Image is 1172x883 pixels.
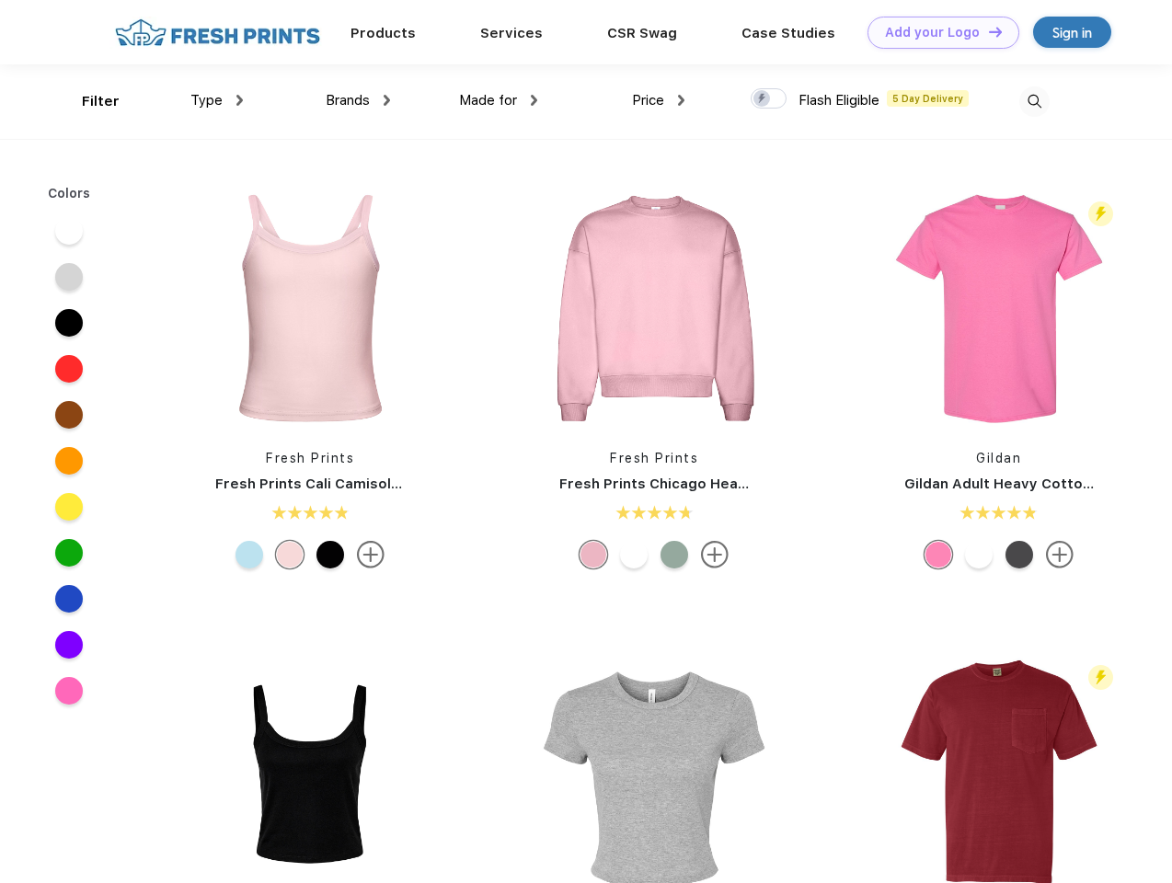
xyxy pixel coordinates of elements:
[190,92,223,109] span: Type
[1005,541,1033,568] div: Graphite Heather
[661,541,688,568] div: Sage Green mto
[580,541,607,568] div: Pink
[350,25,416,41] a: Products
[531,95,537,106] img: dropdown.png
[326,92,370,109] span: Brands
[620,541,648,568] div: White
[34,184,105,203] div: Colors
[459,92,517,109] span: Made for
[82,91,120,112] div: Filter
[109,17,326,49] img: fo%20logo%202.webp
[799,92,879,109] span: Flash Eligible
[480,25,543,41] a: Services
[1088,201,1113,226] img: flash_active_toggle.svg
[532,186,776,430] img: func=resize&h=266
[989,27,1002,37] img: DT
[965,541,993,568] div: White
[236,541,263,568] div: Baby Blue White
[316,541,344,568] div: Black mto
[1019,86,1050,117] img: desktop_search.svg
[877,186,1121,430] img: func=resize&h=266
[925,541,952,568] div: Azalea
[1046,541,1074,568] img: more.svg
[1052,22,1092,43] div: Sign in
[1088,665,1113,690] img: flash_active_toggle.svg
[678,95,684,106] img: dropdown.png
[607,25,677,41] a: CSR Swag
[559,476,877,492] a: Fresh Prints Chicago Heavyweight Crewneck
[904,476,1143,492] a: Gildan Adult Heavy Cotton T-Shirt
[188,186,432,430] img: func=resize&h=266
[887,90,969,107] span: 5 Day Delivery
[266,451,354,465] a: Fresh Prints
[276,541,304,568] div: Baby Pink
[632,92,664,109] span: Price
[215,476,431,492] a: Fresh Prints Cali Camisole Top
[610,451,698,465] a: Fresh Prints
[885,25,980,40] div: Add your Logo
[236,95,243,106] img: dropdown.png
[701,541,729,568] img: more.svg
[357,541,385,568] img: more.svg
[1033,17,1111,48] a: Sign in
[384,95,390,106] img: dropdown.png
[976,451,1021,465] a: Gildan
